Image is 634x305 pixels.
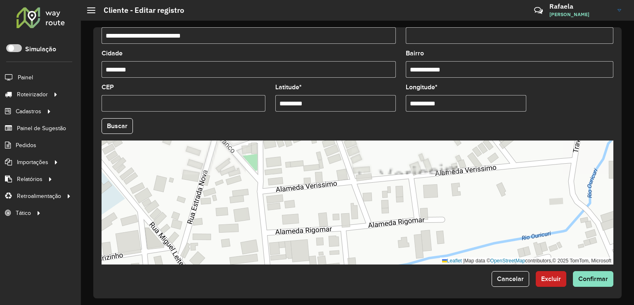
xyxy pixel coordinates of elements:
span: Excluir [541,275,561,282]
span: Painel de Sugestão [17,124,66,133]
button: Excluir [536,271,566,287]
span: Tático [16,209,31,217]
h3: Rafaela [549,2,611,10]
span: Cancelar [497,275,524,282]
h2: Cliente - Editar registro [95,6,184,15]
span: [PERSON_NAME] [549,11,611,18]
span: Roteirizador [17,90,48,99]
label: Cidade [102,48,123,58]
label: Longitude [406,82,438,92]
label: Latitude [275,82,302,92]
span: Confirmar [578,275,608,282]
span: Pedidos [16,141,36,150]
span: Importações [17,158,48,167]
a: Contato Rápido [530,2,547,19]
button: Confirmar [573,271,613,287]
span: Painel [18,73,33,82]
span: Relatórios [17,175,43,183]
span: | [463,258,464,264]
button: Buscar [102,118,133,134]
span: Cadastros [16,107,41,116]
label: CEP [102,82,114,92]
span: Retroalimentação [17,192,61,200]
button: Cancelar [492,271,529,287]
label: Simulação [25,44,56,54]
a: OpenStreetMap [490,258,525,264]
a: Leaflet [442,258,462,264]
div: Map data © contributors,© 2025 TomTom, Microsoft [440,257,613,264]
label: Bairro [406,48,424,58]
